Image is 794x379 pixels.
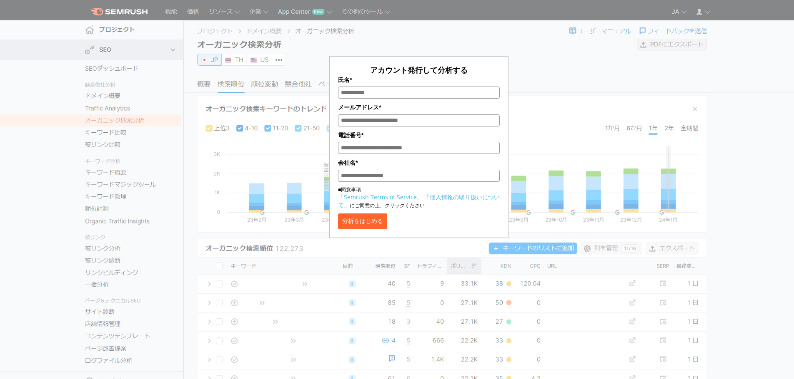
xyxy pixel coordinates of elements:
span: アカウント発行して分析する [370,65,468,75]
a: 「個人情報の取り扱いについて」 [338,193,500,209]
p: ■同意事項 にご同意の上、クリックください [338,186,500,209]
button: 分析をはじめる [338,213,387,229]
label: 電話番号* [338,131,500,140]
label: メールアドレス* [338,103,500,112]
a: 「Semrush Terms of Service」 [338,193,423,201]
